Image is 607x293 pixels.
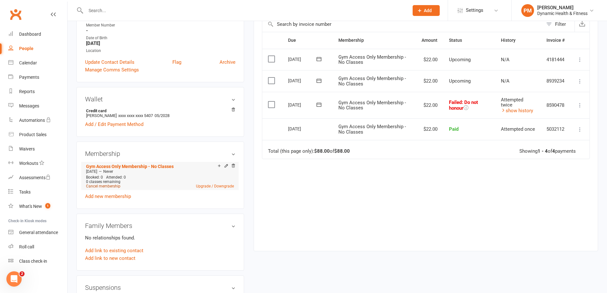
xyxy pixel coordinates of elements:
div: What's New [19,204,42,209]
input: Search by invoice number [262,17,543,32]
span: Add [424,8,432,13]
div: Messages [19,103,39,108]
a: Assessments [8,171,67,185]
iframe: Intercom live chat [6,271,22,287]
a: What's New1 [8,199,67,214]
span: Gym Access Only Membership - No Classes [338,76,406,87]
span: Paid [449,126,459,132]
div: [DATE] [288,76,317,85]
span: Never [103,169,113,174]
div: PM [521,4,534,17]
a: General attendance kiosk mode [8,225,67,240]
a: Cancel membership [86,184,120,188]
td: 4181444 [541,49,570,70]
div: Automations [19,118,45,123]
li: [PERSON_NAME] [85,107,235,119]
div: Dynamic Health & Fitness [537,11,588,16]
div: Reports [19,89,35,94]
span: Attended: 0 [106,175,126,179]
strong: $88.00 [334,148,350,154]
strong: Credit card [86,108,232,113]
div: Member Number [86,22,235,28]
a: Messages [8,99,67,113]
a: Add new membership [85,194,131,199]
a: Tasks [8,185,67,199]
a: Gym Access Only Membership - No Classes [86,164,174,169]
a: show history [501,108,533,114]
span: 1 [45,203,50,209]
td: $22.00 [416,49,443,70]
span: Upcoming [449,57,471,62]
a: Workouts [8,156,67,171]
a: Product Sales [8,128,67,142]
div: Product Sales [19,132,47,137]
div: [DATE] [288,124,317,134]
th: History [495,32,541,48]
td: $22.00 [416,70,443,92]
div: Class check-in [19,259,47,264]
a: Automations [8,113,67,128]
span: Booked: 0 [86,175,103,179]
h3: Suspensions [85,284,235,291]
span: Failed [449,99,478,111]
div: [DATE] [288,54,317,64]
td: $22.00 [416,118,443,140]
a: Roll call [8,240,67,254]
span: 0 classes remaining [86,179,120,184]
div: Showing of payments [519,149,576,154]
div: Assessments [19,175,51,180]
div: — [84,169,235,174]
div: Total (this page only): of [268,149,350,154]
div: [DATE] [288,100,317,110]
a: Payments [8,70,67,84]
a: Add link to new contact [85,254,135,262]
div: General attendance [19,230,58,235]
div: [PERSON_NAME] [537,5,588,11]
span: Gym Access Only Membership - No Classes [338,54,406,65]
span: Attempted once [501,126,535,132]
span: N/A [501,57,509,62]
div: Waivers [19,146,35,151]
span: Settings [466,3,483,18]
h3: Family Members [85,222,235,229]
div: Date of Birth [86,35,235,41]
a: Archive [220,58,235,66]
a: Class kiosk mode [8,254,67,268]
a: Dashboard [8,27,67,41]
span: [DATE] [86,169,97,174]
td: 5032112 [541,118,570,140]
td: 8939234 [541,70,570,92]
h3: Wallet [85,96,235,103]
span: Gym Access Only Membership - No Classes [338,124,406,135]
a: Flag [172,58,181,66]
div: Location [86,48,235,54]
span: 05/2028 [155,113,170,118]
a: Add / Edit Payment Method [85,121,143,128]
th: Amount [416,32,443,48]
td: 8590478 [541,92,570,119]
span: : Do not honour [449,99,478,111]
span: N/A [501,78,509,84]
div: Calendar [19,60,37,65]
div: Tasks [19,189,31,194]
div: People [19,46,33,51]
p: No relationships found. [85,234,235,242]
strong: 4 [552,148,555,154]
span: 2 [19,271,25,276]
strong: $88.00 [314,148,330,154]
h3: Membership [85,150,235,157]
span: xxxx xxxx xxxx 5407 [118,113,153,118]
div: Workouts [19,161,38,166]
th: Status [443,32,495,48]
a: People [8,41,67,56]
div: Dashboard [19,32,41,37]
div: Roll call [19,244,34,249]
th: Membership [333,32,416,48]
a: Upgrade / Downgrade [196,184,234,188]
button: Add [413,5,440,16]
th: Due [282,32,333,48]
strong: - [86,28,235,33]
input: Search... [84,6,404,15]
a: Clubworx [8,6,24,22]
strong: [DATE] [86,40,235,46]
